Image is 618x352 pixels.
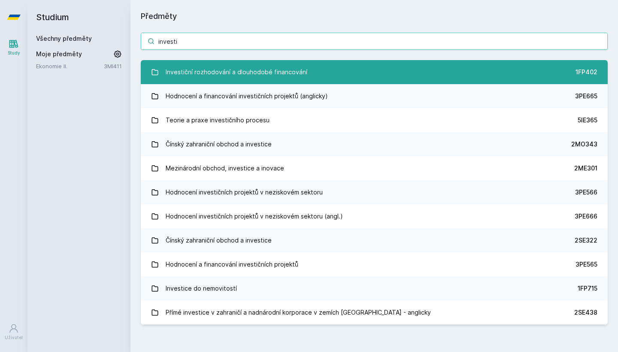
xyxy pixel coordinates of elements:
[166,184,323,201] div: Hodnocení investičních projektů v neziskovém sektoru
[141,252,608,276] a: Hodnocení a financování investičních projektů 3PE565
[141,300,608,325] a: Přímé investice v zahraničí a nadnárodní korporace v zemích [GEOGRAPHIC_DATA] - anglicky 2SE438
[166,160,284,177] div: Mezinárodní obchod, investice a inovace
[166,64,307,81] div: Investiční rozhodování a dlouhodobé financování
[141,156,608,180] a: Mezinárodní obchod, investice a inovace 2ME301
[571,140,597,149] div: 2MO343
[578,284,597,293] div: 1FP715
[575,236,597,245] div: 2SE322
[2,319,26,345] a: Uživatel
[166,208,343,225] div: Hodnocení investičních projektů v neziskovém sektoru (angl.)
[141,276,608,300] a: Investice do nemovitostí 1FP715
[166,232,272,249] div: Čínský zahraniční obchod a investice
[2,34,26,61] a: Study
[141,228,608,252] a: Čínský zahraniční obchod a investice 2SE322
[166,88,328,105] div: Hodnocení a financování investičních projektů (anglicky)
[578,116,597,124] div: 5IE365
[166,256,298,273] div: Hodnocení a financování investičních projektů
[141,180,608,204] a: Hodnocení investičních projektů v neziskovém sektoru 3PE566
[36,50,82,58] span: Moje předměty
[574,164,597,173] div: 2ME301
[576,68,597,76] div: 1FP402
[36,35,92,42] a: Všechny předměty
[575,92,597,100] div: 3PE665
[141,132,608,156] a: Čínský zahraniční obchod a investice 2MO343
[8,50,20,56] div: Study
[576,260,597,269] div: 3PE565
[574,308,597,317] div: 2SE438
[166,304,431,321] div: Přímé investice v zahraničí a nadnárodní korporace v zemích [GEOGRAPHIC_DATA] - anglicky
[575,188,597,197] div: 3PE566
[141,33,608,50] input: Název nebo ident předmětu…
[104,63,122,70] a: 3MI411
[5,334,23,341] div: Uživatel
[141,10,608,22] h1: Předměty
[141,204,608,228] a: Hodnocení investičních projektů v neziskovém sektoru (angl.) 3PE666
[141,60,608,84] a: Investiční rozhodování a dlouhodobé financování 1FP402
[141,108,608,132] a: Teorie a praxe investičního procesu 5IE365
[166,280,237,297] div: Investice do nemovitostí
[166,112,270,129] div: Teorie a praxe investičního procesu
[36,62,104,70] a: Ekonomie II.
[141,84,608,108] a: Hodnocení a financování investičních projektů (anglicky) 3PE665
[575,212,597,221] div: 3PE666
[166,136,272,153] div: Čínský zahraniční obchod a investice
